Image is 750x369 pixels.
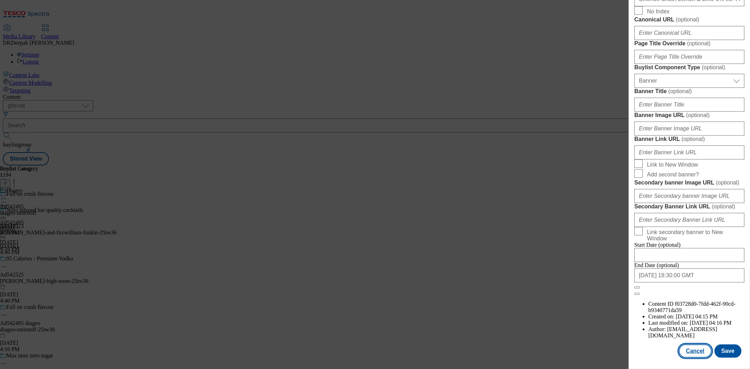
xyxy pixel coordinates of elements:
[712,203,735,209] span: ( optional )
[634,26,744,40] input: Enter Canonical URL
[648,301,744,313] li: Content ID
[647,171,699,178] span: Add second banner?
[647,8,669,15] span: No Index
[634,268,744,283] input: Enter Date
[648,326,744,339] li: Author:
[634,16,744,23] label: Canonical URL
[686,112,710,118] span: ( optional )
[648,301,736,313] span: f03728d0-7fdd-462f-90cd-b9340771da59
[714,344,742,358] button: Save
[634,242,681,248] span: Start Date (optional)
[687,40,711,46] span: ( optional )
[634,136,744,143] label: Banner Link URL
[690,320,732,326] span: [DATE] 04:16 PM
[676,313,718,319] span: [DATE] 04:15 PM
[634,189,744,203] input: Enter Secondary banner Image URL
[702,64,725,70] span: ( optional )
[648,326,717,338] span: [EMAIL_ADDRESS][DOMAIN_NAME]
[634,262,679,268] span: End Date (optional)
[634,248,744,262] input: Enter Date
[679,344,711,358] button: Cancel
[648,313,744,320] li: Created on:
[634,122,744,136] input: Enter Banner Image URL
[716,180,739,186] span: ( optional )
[668,88,692,94] span: ( optional )
[634,179,744,186] label: Secondary banner Image URL
[647,229,742,242] span: Link secondary banner to New Window
[634,145,744,160] input: Enter Banner Link URL
[634,213,744,227] input: Enter Secondary Banner Link URL
[634,286,640,289] button: Close
[647,162,698,168] span: Link to New Window
[634,64,744,71] label: Buylist Component Type
[648,320,744,326] li: Last modified on:
[681,136,705,142] span: ( optional )
[634,112,744,119] label: Banner Image URL
[676,17,699,22] span: ( optional )
[634,88,744,95] label: Banner Title
[634,98,744,112] input: Enter Banner Title
[634,203,744,210] label: Secondary Banner Link URL
[634,40,744,47] label: Page Title Override
[634,50,744,64] input: Enter Page Title Override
